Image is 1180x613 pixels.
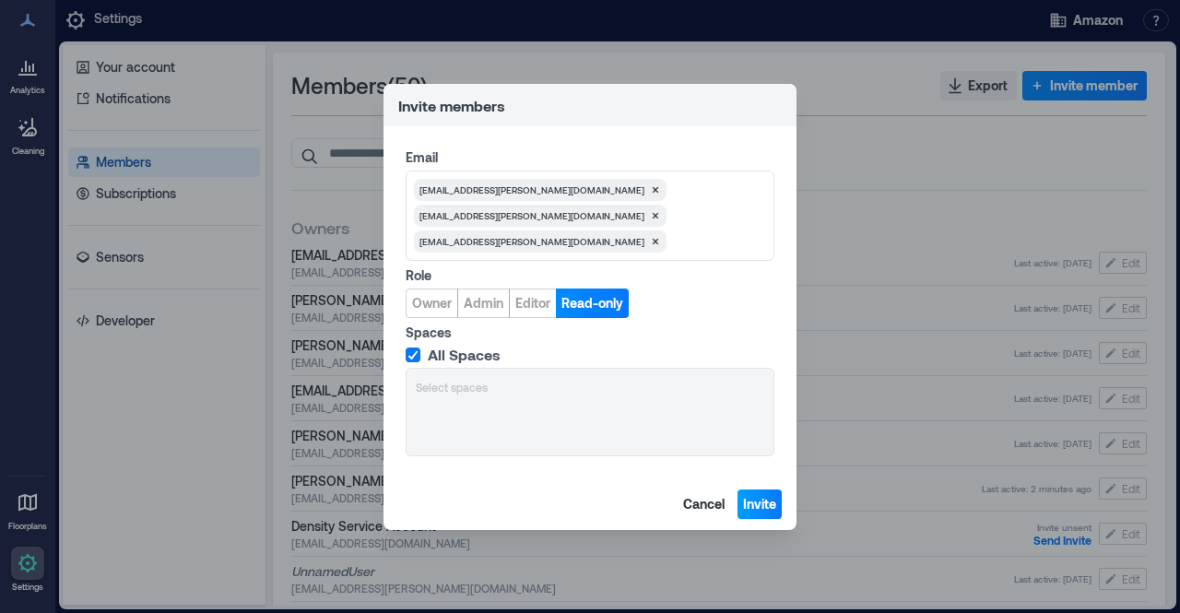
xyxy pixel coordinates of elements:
span: [EMAIL_ADDRESS][PERSON_NAME][DOMAIN_NAME] [419,208,644,223]
button: Invite [737,489,782,519]
span: All Spaces [428,346,501,364]
span: Owner [412,294,452,312]
header: Invite members [383,84,796,126]
label: Spaces [406,324,771,342]
label: Role [406,266,771,285]
button: Cancel [678,489,730,519]
label: Email [406,148,771,167]
button: Owner [406,289,458,318]
span: Read-only [561,294,623,312]
button: Read-only [556,289,629,318]
span: [EMAIL_ADDRESS][PERSON_NAME][DOMAIN_NAME] [419,183,644,197]
span: [EMAIL_ADDRESS][PERSON_NAME][DOMAIN_NAME] [419,234,644,249]
span: Admin [464,294,503,312]
button: Editor [509,289,557,318]
span: Cancel [683,495,725,513]
span: Editor [515,294,550,312]
button: Admin [457,289,510,318]
span: Invite [743,495,776,513]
